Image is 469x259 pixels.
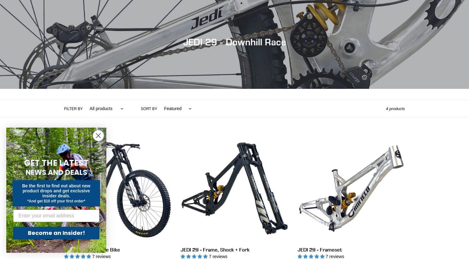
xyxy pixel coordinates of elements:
[24,157,88,169] span: GET THE LATEST
[64,106,83,112] label: Filter by
[93,130,104,141] button: Close dialog
[13,227,99,239] button: Become an Insider!
[13,210,99,222] input: Enter your email address
[27,199,85,203] span: *And get $10 off your first order*
[141,106,157,112] label: Sort by
[26,167,87,177] span: NEWS AND DEALS
[22,183,91,198] span: Be the first to find out about new product drops and get exclusive insider deals.
[183,36,286,48] span: JEDI 29 - Downhill Race
[386,106,405,111] span: 4 products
